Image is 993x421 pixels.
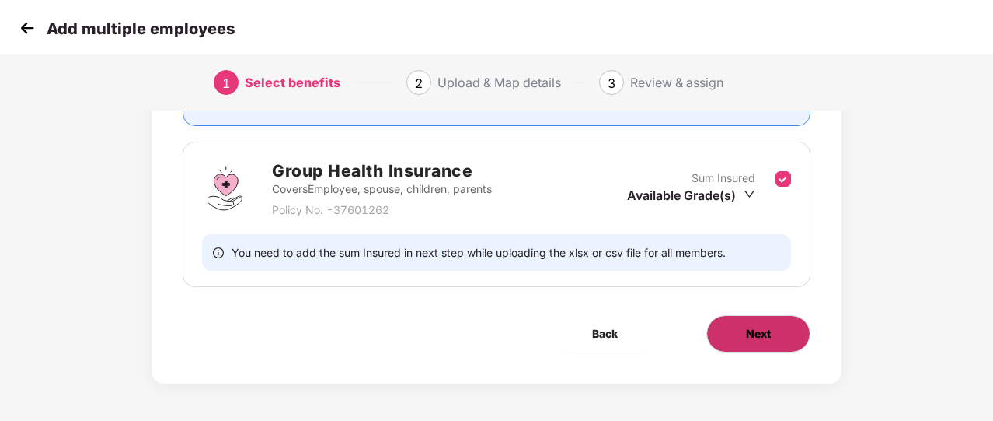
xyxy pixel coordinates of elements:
[592,325,618,342] span: Back
[608,75,615,91] span: 3
[627,187,755,204] div: Available Grade(s)
[232,245,726,260] span: You need to add the sum Insured in next step while uploading the xlsx or csv file for all members.
[630,70,723,95] div: Review & assign
[553,315,657,353] button: Back
[272,158,492,184] h2: Group Health Insurance
[744,188,755,200] span: down
[213,245,224,260] span: info-circle
[16,16,39,40] img: svg+xml;base64,PHN2ZyB4bWxucz0iaHR0cDovL3d3dy53My5vcmcvMjAwMC9zdmciIHdpZHRoPSIzMCIgaGVpZ2h0PSIzMC...
[245,70,340,95] div: Select benefits
[47,19,235,38] p: Add multiple employees
[272,202,492,219] p: Policy No. - 37601262
[437,70,561,95] div: Upload & Map details
[746,325,771,342] span: Next
[272,181,492,198] p: Covers Employee, spouse, children, parents
[222,75,230,91] span: 1
[706,315,810,353] button: Next
[692,170,755,187] p: Sum Insured
[415,75,423,91] span: 2
[202,165,249,212] img: svg+xml;base64,PHN2ZyBpZD0iR3JvdXBfSGVhbHRoX0luc3VyYW5jZSIgZGF0YS1uYW1lPSJHcm91cCBIZWFsdGggSW5zdX...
